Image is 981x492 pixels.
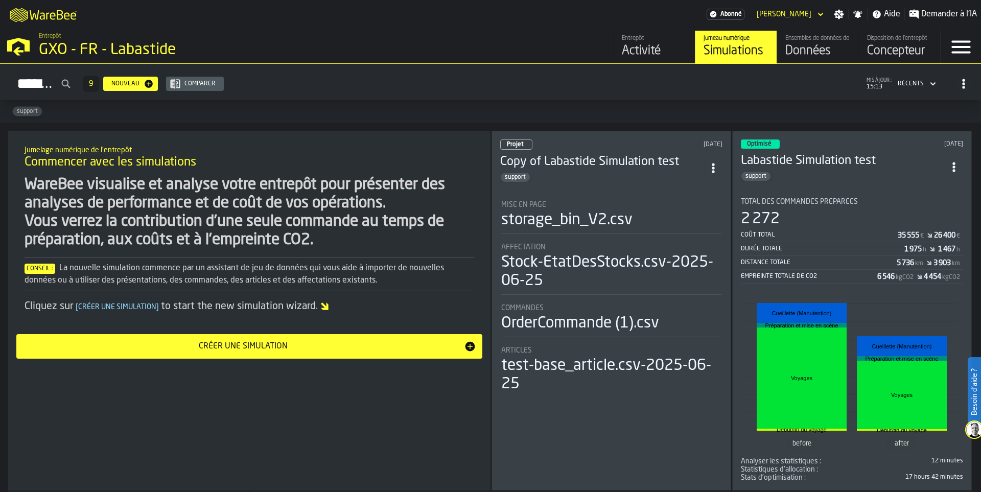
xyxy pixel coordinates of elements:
[933,259,951,267] div: Stat Valeur
[501,201,721,209] div: Title
[741,465,850,474] div: Title
[741,198,963,206] div: Title
[777,31,858,63] a: link-to-/wh/i/6d62c477-0d62-49a3-8ae2-182b02fd63a7/data
[898,80,924,87] div: DropdownMenuValue-4
[741,190,963,482] section: card-SimulationDashboardCard-optimised
[492,131,731,490] div: ItemListCard-DashboardItemContainer
[707,9,744,20] div: Abonnement au menu
[501,346,721,355] div: Title
[942,274,960,281] span: kgCO2
[501,304,721,312] div: Title
[741,465,963,474] div: stat-Statistiques d'allocation :
[741,273,877,280] div: Empreinte totale de CO2
[500,191,722,395] section: card-SimulationDashboardCard-draft
[741,210,780,228] div: 2 272
[501,243,546,251] span: Affectation
[877,273,895,281] div: Stat Valeur
[785,35,850,42] div: Ensembles de données de l'entrepôt
[22,340,464,353] div: Créer une simulation
[622,35,687,42] div: Entrepôt
[785,43,850,59] div: Données
[180,80,220,87] div: Comparer
[25,264,55,274] span: Conseil :
[501,357,721,393] div: test-base_article.csv-2025-06-25
[920,232,924,240] span: €
[867,35,932,42] div: Disposition de l'entrepôt
[501,346,721,393] div: stat-Articles
[501,201,546,209] span: Mise en page
[741,198,858,206] span: Total des commandes préparées
[25,176,474,249] div: WareBee visualise et analyse votre entrepôt pour présenter des analyses de performance et de coût...
[741,474,806,482] span: Stats d'optimisation :
[867,78,892,83] span: mis à jour :
[904,245,922,253] div: Stat Valeur
[956,232,960,240] span: €
[873,140,964,148] div: Updated: 24/06/2025 16:58:10 Created: 09/06/2025 15:14:24
[921,8,977,20] span: Demander à l'IA
[704,43,768,59] div: Simulations
[867,83,892,90] span: 15:13
[741,474,850,482] div: Title
[941,31,981,63] label: button-toggle-Menu
[622,43,687,59] div: Activité
[741,457,850,465] div: Title
[39,41,315,59] div: GXO - FR - Labastide
[741,245,904,252] div: Durée totale
[915,260,923,267] span: km
[741,139,780,149] div: status-3 2
[792,440,811,447] text: before
[707,9,744,20] a: link-to-/wh/i/6d62c477-0d62-49a3-8ae2-182b02fd63a7/settings/billing
[741,173,770,180] span: support
[741,474,963,482] span: 5 008 400
[741,198,963,284] div: stat-Total des commandes préparées
[849,9,867,19] label: button-toggle-Notifications
[897,259,914,267] div: Stat Valeur
[830,9,848,19] label: button-toggle-Paramètres
[501,253,721,290] div: Stock-EtatDesStocks.csv-2025-06-25
[103,77,158,91] button: button-Nouveau
[507,142,524,148] span: Projet
[89,80,93,87] span: 9
[16,139,482,176] div: title-Commencer avec les simulations
[501,304,544,312] span: Commandes
[741,457,963,465] div: stat-Analyser les statistiques :
[704,35,768,42] div: Jumeau numérique
[854,457,964,464] div: 12 minutes
[79,76,103,92] div: ButtonLoadMore-En savoir plus-Prévenir-Première-Dernière
[76,303,78,311] span: [
[741,259,897,266] div: Distance totale
[854,474,964,481] div: 17 hours 42 minutes
[25,154,196,171] span: Commencer avec les simulations
[500,154,704,170] h3: Copy of Labastide Simulation test
[896,274,914,281] span: kgCO2
[501,243,721,295] div: stat-Affectation
[613,31,695,63] a: link-to-/wh/i/6d62c477-0d62-49a3-8ae2-182b02fd63a7/feed/
[905,8,981,20] label: button-toggle-Demander à l'IA
[39,33,61,40] span: Entrepôt
[501,174,530,181] span: support
[757,10,811,18] div: DropdownMenuValue-Mathias Racaud
[16,334,482,359] button: button-Créer une simulation
[741,231,898,239] div: Coût total
[501,304,721,337] div: stat-Commandes
[720,11,742,18] span: Abonné
[934,231,955,240] div: Stat Valeur
[501,243,721,251] div: Title
[628,141,722,148] div: Updated: 01/07/2025 15:00:28 Created: 26/06/2025 20:21:30
[923,246,926,253] span: h
[501,314,659,333] div: OrderCommande (1).csv
[742,294,962,455] div: stat-
[156,303,159,311] span: ]
[501,211,633,229] div: storage_bin_V2.csv
[107,80,144,87] div: Nouveau
[500,139,532,150] div: status-0 2
[25,262,474,287] div: La nouvelle simulation commence par un assistant de jeu de données qui vous aide à importer de no...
